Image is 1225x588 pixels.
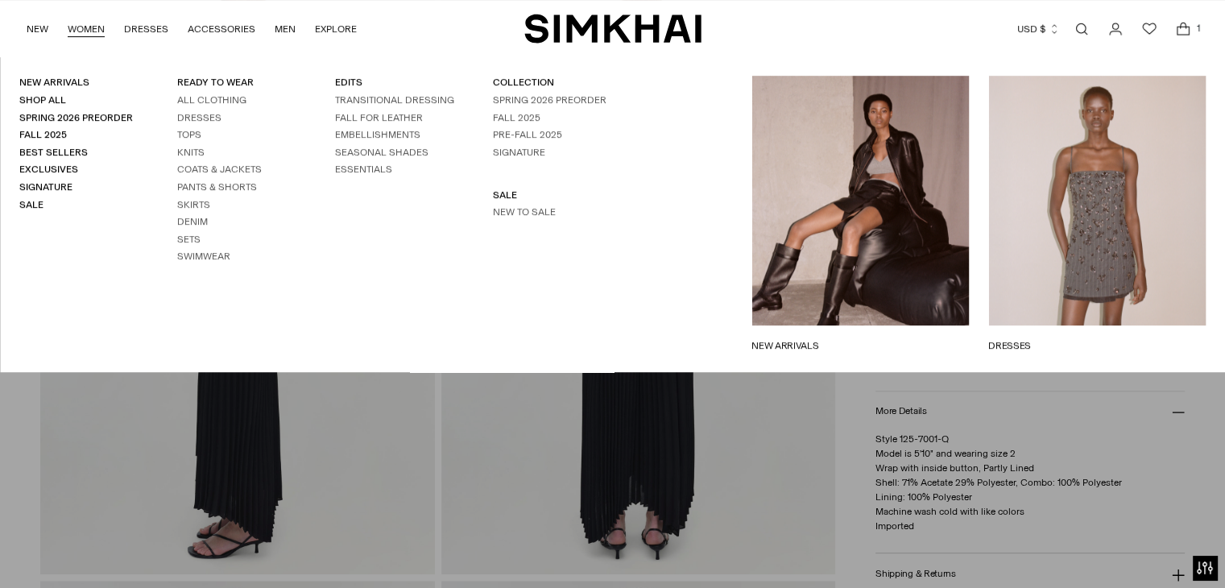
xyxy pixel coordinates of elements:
a: EXPLORE [315,11,357,47]
button: USD $ [1017,11,1060,47]
a: Wishlist [1133,13,1165,45]
a: ACCESSORIES [188,11,255,47]
a: SIMKHAI [524,13,701,44]
a: Open cart modal [1167,13,1199,45]
span: 1 [1191,21,1206,35]
a: Go to the account page [1099,13,1132,45]
a: WOMEN [68,11,105,47]
a: MEN [275,11,296,47]
a: DRESSES [124,11,168,47]
a: Open search modal [1066,13,1098,45]
a: NEW [27,11,48,47]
